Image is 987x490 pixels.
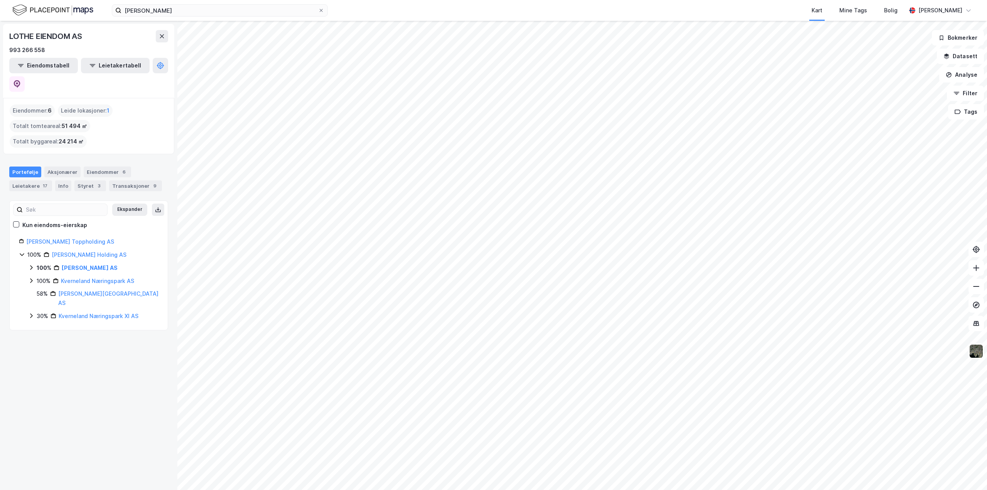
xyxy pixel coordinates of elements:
[9,45,45,55] div: 993 266 558
[52,251,126,258] a: [PERSON_NAME] Holding AS
[62,264,118,271] a: [PERSON_NAME] AS
[41,182,49,190] div: 17
[37,289,48,298] div: 58%
[84,167,131,177] div: Eiendommer
[947,86,984,101] button: Filter
[9,58,78,73] button: Eiendomstabell
[969,344,984,359] img: 9k=
[151,182,159,190] div: 9
[59,313,138,319] a: Kverneland Næringspark XI AS
[58,104,113,117] div: Leide lokasjoner :
[58,290,158,306] a: [PERSON_NAME][GEOGRAPHIC_DATA] AS
[120,168,128,176] div: 6
[121,5,318,16] input: Søk på adresse, matrikkel, gårdeiere, leietakere eller personer
[27,250,41,259] div: 100%
[37,263,51,273] div: 100%
[10,104,55,117] div: Eiendommer :
[932,30,984,45] button: Bokmerker
[55,180,71,191] div: Info
[74,180,106,191] div: Styret
[95,182,103,190] div: 3
[59,137,84,146] span: 24 214 ㎡
[884,6,898,15] div: Bolig
[23,204,107,216] input: Søk
[109,180,162,191] div: Transaksjoner
[81,58,150,73] button: Leietakertabell
[12,3,93,17] img: logo.f888ab2527a4732fd821a326f86c7f29.svg
[61,278,134,284] a: Kverneland Næringspark AS
[9,180,52,191] div: Leietakere
[44,167,81,177] div: Aksjonærer
[37,312,48,321] div: 30%
[9,30,84,42] div: LOTHE EIENDOM AS
[10,120,90,132] div: Totalt tomteareal :
[918,6,962,15] div: [PERSON_NAME]
[62,121,87,131] span: 51 494 ㎡
[112,204,147,216] button: Ekspander
[937,49,984,64] button: Datasett
[812,6,822,15] div: Kart
[37,276,51,286] div: 100%
[839,6,867,15] div: Mine Tags
[10,135,87,148] div: Totalt byggareal :
[9,167,41,177] div: Portefølje
[107,106,109,115] span: 1
[22,221,87,230] div: Kun eiendoms-eierskap
[948,453,987,490] div: Kontrollprogram for chat
[26,238,114,245] a: [PERSON_NAME] Toppholding AS
[948,453,987,490] iframe: Chat Widget
[948,104,984,120] button: Tags
[48,106,52,115] span: 6
[939,67,984,83] button: Analyse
